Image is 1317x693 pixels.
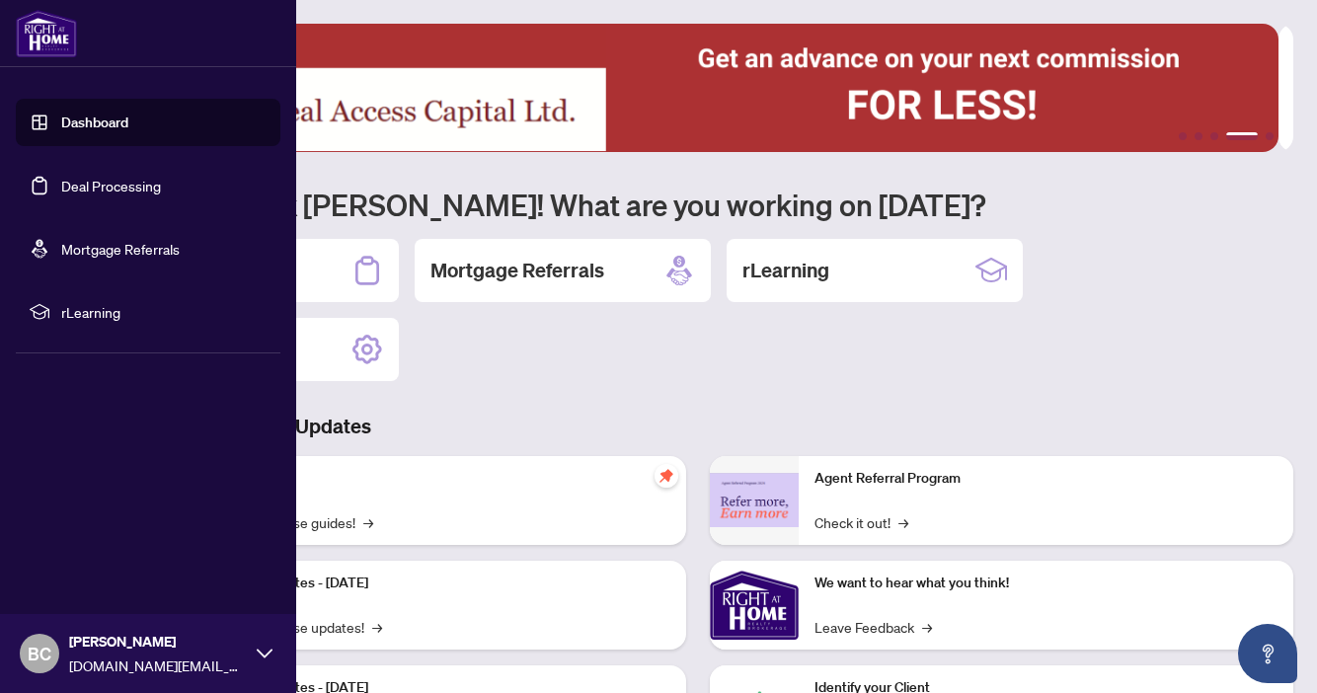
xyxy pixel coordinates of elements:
[61,177,161,194] a: Deal Processing
[814,468,1278,490] p: Agent Referral Program
[814,573,1278,594] p: We want to hear what you think!
[1179,132,1187,140] button: 1
[372,616,382,638] span: →
[710,473,799,527] img: Agent Referral Program
[207,573,670,594] p: Platform Updates - [DATE]
[69,631,247,653] span: [PERSON_NAME]
[207,468,670,490] p: Self-Help
[1238,624,1297,683] button: Open asap
[16,10,77,57] img: logo
[1266,132,1274,140] button: 5
[1195,132,1202,140] button: 2
[103,413,1293,440] h3: Brokerage & Industry Updates
[814,616,932,638] a: Leave Feedback→
[710,561,799,650] img: We want to hear what you think!
[814,511,908,533] a: Check it out!→
[103,186,1293,223] h1: Welcome back [PERSON_NAME]! What are you working on [DATE]?
[61,114,128,131] a: Dashboard
[742,257,829,284] h2: rLearning
[898,511,908,533] span: →
[655,464,678,488] span: pushpin
[103,24,1278,152] img: Slide 3
[69,654,247,676] span: [DOMAIN_NAME][EMAIL_ADDRESS][DOMAIN_NAME]
[430,257,604,284] h2: Mortgage Referrals
[61,301,267,323] span: rLearning
[1226,132,1258,140] button: 4
[922,616,932,638] span: →
[363,511,373,533] span: →
[28,640,51,667] span: BC
[61,240,180,258] a: Mortgage Referrals
[1210,132,1218,140] button: 3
